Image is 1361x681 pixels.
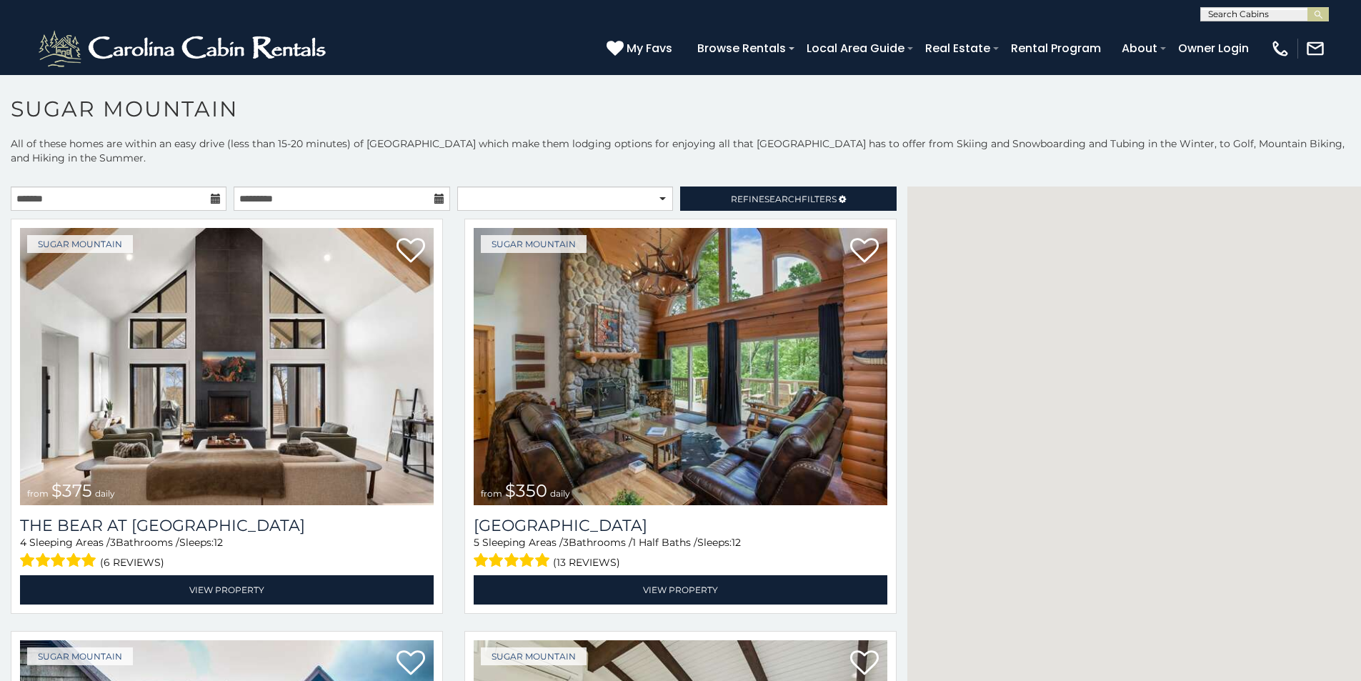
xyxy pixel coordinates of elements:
span: (6 reviews) [100,553,164,572]
a: RefineSearchFilters [680,187,896,211]
a: The Bear At [GEOGRAPHIC_DATA] [20,516,434,535]
span: $350 [505,480,547,501]
a: About [1115,36,1165,61]
span: $375 [51,480,92,501]
span: My Favs [627,39,672,57]
a: Add to favorites [850,237,879,267]
a: Owner Login [1171,36,1256,61]
a: Rental Program [1004,36,1108,61]
a: Grouse Moor Lodge from $350 daily [474,228,887,505]
a: Add to favorites [397,649,425,679]
a: Add to favorites [397,237,425,267]
a: The Bear At Sugar Mountain from $375 daily [20,228,434,505]
img: Grouse Moor Lodge [474,228,887,505]
div: Sleeping Areas / Bathrooms / Sleeps: [474,535,887,572]
a: Local Area Guide [799,36,912,61]
span: daily [95,488,115,499]
span: from [27,488,49,499]
h3: Grouse Moor Lodge [474,516,887,535]
span: from [481,488,502,499]
img: White-1-2.png [36,27,332,70]
span: 12 [214,536,223,549]
span: 5 [474,536,479,549]
span: Search [764,194,802,204]
a: View Property [474,575,887,605]
a: Browse Rentals [690,36,793,61]
a: My Favs [607,39,676,58]
a: Add to favorites [850,649,879,679]
span: 3 [563,536,569,549]
a: Sugar Mountain [481,235,587,253]
span: daily [550,488,570,499]
a: Sugar Mountain [481,647,587,665]
span: Refine Filters [731,194,837,204]
a: Sugar Mountain [27,647,133,665]
span: 1 Half Baths / [632,536,697,549]
span: 4 [20,536,26,549]
a: [GEOGRAPHIC_DATA] [474,516,887,535]
img: phone-regular-white.png [1270,39,1290,59]
span: (13 reviews) [553,553,620,572]
span: 12 [732,536,741,549]
img: The Bear At Sugar Mountain [20,228,434,505]
a: Sugar Mountain [27,235,133,253]
div: Sleeping Areas / Bathrooms / Sleeps: [20,535,434,572]
a: Real Estate [918,36,997,61]
img: mail-regular-white.png [1305,39,1325,59]
span: 3 [110,536,116,549]
a: View Property [20,575,434,605]
h3: The Bear At Sugar Mountain [20,516,434,535]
